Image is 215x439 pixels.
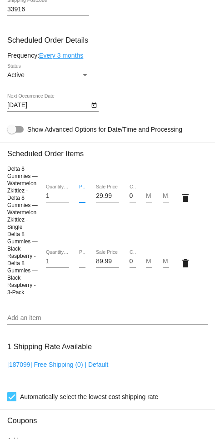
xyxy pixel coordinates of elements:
[27,125,182,134] span: Show Advanced Options for Date/Time and Processing
[89,100,99,109] button: Open calendar
[163,258,169,265] input: Max Cycles
[46,258,69,265] input: Quantity (In Stock: 166)
[7,315,208,322] input: Add an item
[7,409,208,425] h3: Coupons
[180,258,191,269] mat-icon: delete
[96,258,119,265] input: Sale Price
[7,102,89,109] input: Next Occurrence Date
[7,337,92,356] h3: 1 Shipping Rate Available
[7,36,208,44] h3: Scheduled Order Details
[7,361,108,368] a: [187099] Free Shipping (0) | Default
[130,192,136,200] input: Cycles
[7,231,38,296] span: Delta 8 Gummies — Black Raspberry - Delta 8 Gummies — Black Raspberry - 3-Pack
[146,192,152,200] input: Min Cycles
[46,192,69,200] input: Quantity (In Stock: 571)
[7,71,25,79] span: Active
[163,192,169,200] input: Max Cycles
[180,192,191,203] mat-icon: delete
[146,258,152,265] input: Min Cycles
[20,391,158,402] span: Automatically select the lowest cost shipping rate
[7,72,89,79] mat-select: Status
[7,143,208,158] h3: Scheduled Order Items
[79,258,85,265] input: Price
[7,6,89,13] input: Shipping Postcode
[130,258,136,265] input: Cycles
[96,192,119,200] input: Sale Price
[7,166,38,230] span: Delta 8 Gummies — Watermelon Zkittlez - Delta 8 Gummies — Watermelon Zkittlez - Single
[79,192,85,200] input: Price
[7,52,208,59] div: Frequency:
[39,52,83,59] a: Every 3 months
